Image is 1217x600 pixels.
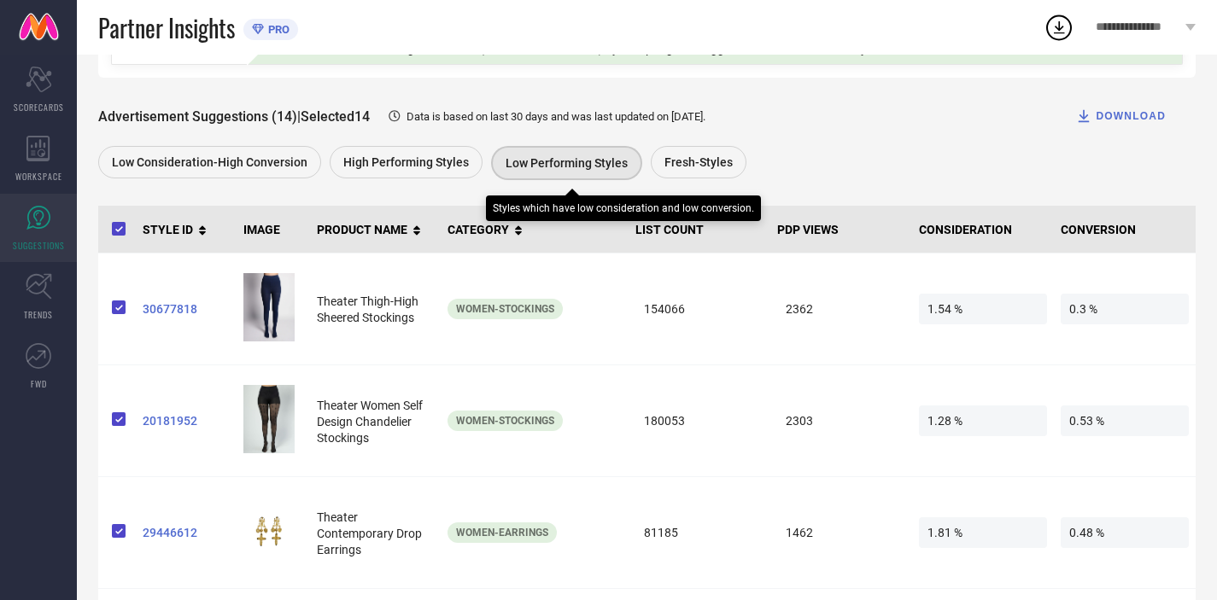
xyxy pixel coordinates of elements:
span: WORKSPACE [15,170,62,183]
th: CONSIDERATION [912,206,1054,253]
span: Data is based on last 30 days and was last updated on [DATE] . [407,110,705,123]
span: 0.3 % [1061,294,1189,324]
img: e87fe940-1ee7-4cc2-8dcc-a0abfde045bf1725609505155-Theater-Women-Self-Design-Chandelier-Stockings-... [243,385,295,453]
span: Theater Women Self Design Chandelier Stockings [317,399,423,445]
span: 0.53 % [1061,405,1189,436]
span: Advertisement Suggestions (14) [98,108,297,125]
a: 30677818 [143,302,230,316]
span: Women-Stockings [456,303,554,315]
th: LIST COUNT [629,206,770,253]
span: High Performing Styles [343,155,469,169]
span: 180053 [635,405,764,436]
th: IMAGE [237,206,310,253]
th: STYLE ID [136,206,237,253]
span: Theater Contemporary Drop Earrings [317,510,422,556]
a: 20181952 [143,414,230,428]
span: 1.54 % [919,294,1047,324]
span: Partner Insights [98,10,235,45]
th: CATEGORY [441,206,629,253]
span: 81185 [635,517,764,548]
span: Women-Earrings [456,527,548,539]
span: PRO [264,23,290,36]
span: SUGGESTIONS [13,239,65,252]
span: 2303 [777,405,905,436]
span: Women-Stockings [456,415,554,427]
a: 29446612 [143,526,230,539]
span: Low Consideration-High Conversion [112,155,307,169]
div: Open download list [1044,12,1074,43]
span: TRENDS [24,308,53,321]
span: SCORECARDS [14,101,64,114]
th: CONVERSION [1054,206,1196,253]
span: Theater Thigh-High Sheered Stockings [317,294,418,324]
img: 3b3d6e50-1c11-452b-a5f7-80b168e1880e1725609662495-Theater-Thigh-High-Sheered-Stockings-1221725609... [243,273,295,341]
span: 0.48 % [1061,517,1189,548]
div: Styles which have low consideration and low conversion. [493,202,754,214]
div: DOWNLOAD [1075,108,1166,125]
span: 154066 [635,294,764,324]
span: Fresh-Styles [664,155,733,169]
th: PRODUCT NAME [310,206,441,253]
img: 4dd3eea7-15b9-48d7-b6a2-9d9ad1cea37a1720071401299-Theater-Apparel-Contemporary-Drop-Earrings-5721... [243,497,295,565]
th: PDP VIEWS [770,206,912,253]
span: 1.81 % [919,517,1047,548]
span: Selected 14 [301,108,370,125]
span: 1462 [777,517,905,548]
span: | [297,108,301,125]
span: 2362 [777,294,905,324]
button: DOWNLOAD [1054,99,1187,133]
span: 1.28 % [919,405,1047,436]
span: FWD [31,377,47,390]
span: Low Performing Styles [506,156,628,170]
